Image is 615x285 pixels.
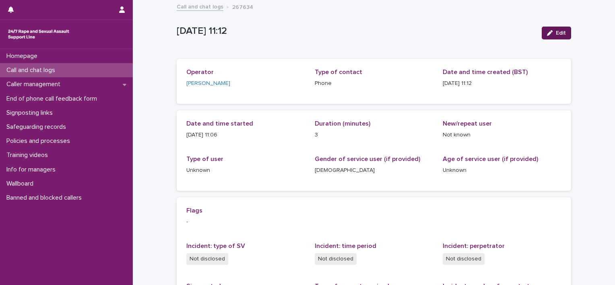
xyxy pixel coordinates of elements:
[443,120,492,127] span: New/repeat user
[315,156,420,162] span: Gender of service user (if provided)
[542,27,571,39] button: Edit
[3,137,76,145] p: Policies and processes
[556,30,566,36] span: Edit
[6,26,71,42] img: rhQMoQhaT3yELyF149Cw
[3,180,40,188] p: Wallboard
[443,156,538,162] span: Age of service user (if provided)
[186,79,230,88] a: [PERSON_NAME]
[443,131,561,139] p: Not known
[177,2,223,11] a: Call and chat logs
[315,253,357,265] span: Not disclosed
[3,109,59,117] p: Signposting links
[186,218,561,226] p: -
[315,243,376,249] span: Incident: time period
[3,194,88,202] p: Banned and blocked callers
[186,207,202,214] span: Flags
[3,151,54,159] p: Training videos
[443,166,561,175] p: Unknown
[315,69,362,75] span: Type of contact
[443,243,505,249] span: Incident: perpetrator
[3,52,44,60] p: Homepage
[186,166,305,175] p: Unknown
[186,253,228,265] span: Not disclosed
[315,166,433,175] p: [DEMOGRAPHIC_DATA]
[3,81,67,88] p: Caller management
[177,25,535,37] p: [DATE] 11:12
[315,131,433,139] p: 3
[3,66,62,74] p: Call and chat logs
[443,79,561,88] p: [DATE] 11:12
[186,243,245,249] span: Incident: type of SV
[3,95,103,103] p: End of phone call feedback form
[443,253,485,265] span: Not disclosed
[443,69,528,75] span: Date and time created (BST)
[186,156,223,162] span: Type of user
[232,2,253,11] p: 267634
[3,123,72,131] p: Safeguarding records
[186,131,305,139] p: [DATE] 11:06
[186,69,214,75] span: Operator
[3,166,62,173] p: Info for managers
[315,120,370,127] span: Duration (minutes)
[186,120,253,127] span: Date and time started
[315,79,433,88] p: Phone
